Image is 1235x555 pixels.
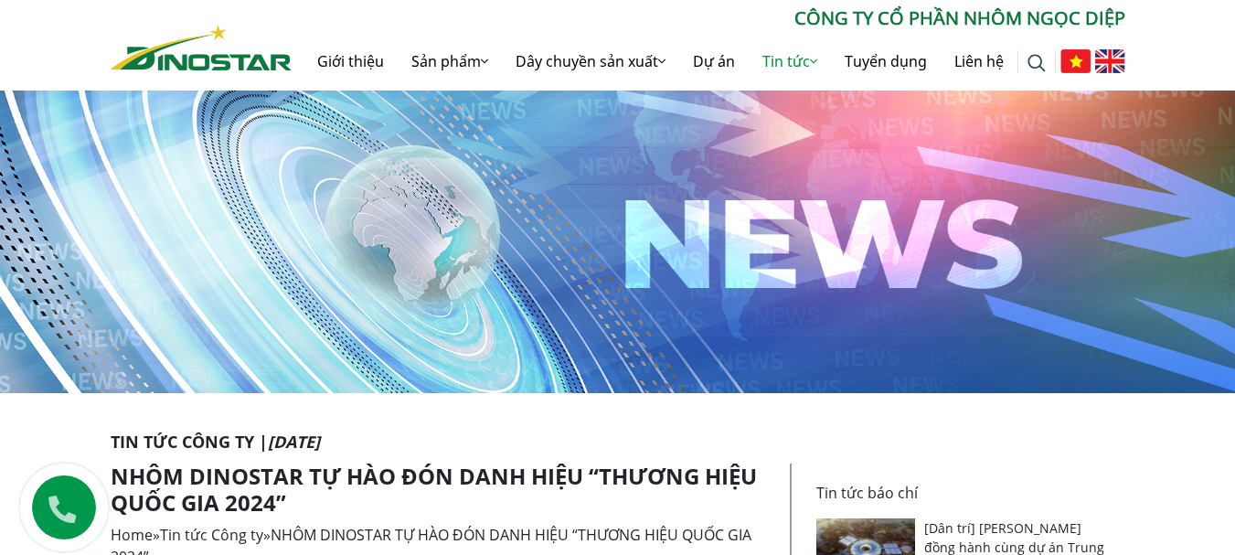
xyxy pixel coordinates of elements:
img: Nhôm Dinostar [111,25,292,70]
img: Tiếng Việt [1060,49,1091,73]
img: English [1095,49,1125,73]
a: Tin tức [749,32,831,91]
h1: NHÔM DINOSTAR TỰ HÀO ĐÓN DANH HIỆU “THƯƠNG HIỆU QUỐC GIA 2024” [111,464,776,517]
img: search [1027,54,1046,72]
a: Tin tức Công ty [160,525,263,545]
a: Home [111,525,153,545]
p: CÔNG TY CỔ PHẦN NHÔM NGỌC DIỆP [292,5,1125,32]
p: Tin tức Công ty | [111,430,1125,454]
i: [DATE] [268,431,320,453]
a: Giới thiệu [303,32,398,91]
a: Sản phẩm [398,32,502,91]
a: Liên hệ [941,32,1017,91]
a: Tuyển dụng [831,32,941,91]
a: Dự án [679,32,749,91]
a: Dây chuyền sản xuất [502,32,679,91]
p: Tin tức báo chí [816,482,1114,504]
